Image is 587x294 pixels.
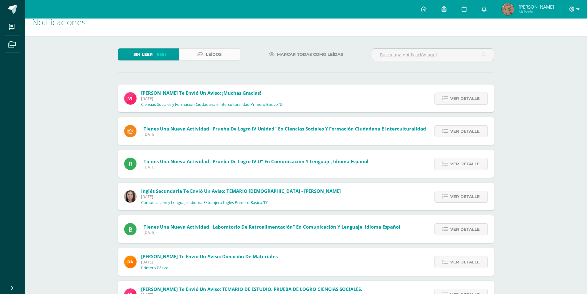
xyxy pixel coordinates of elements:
span: Tienes una nueva actividad "Laboratorio de retroalimentación" En Comunicación y Lenguaje, Idioma ... [144,224,400,230]
span: Ver detalle [450,191,480,202]
span: Notificaciones [32,16,86,28]
span: Mi Perfil [519,9,554,14]
span: Ver detalle [450,158,480,170]
span: Tienes una nueva actividad "Prueba de Logro IV Unidad" En Ciencias Sociales y Formación Ciudadana... [144,126,426,132]
span: Inglés Secundaria te envió un aviso: TEMARIO [DEMOGRAPHIC_DATA] - [PERSON_NAME] [141,188,341,194]
span: [PERSON_NAME] te envió un aviso: Donación de Materiales [141,253,278,259]
p: Primero Básico [141,266,169,271]
span: (589) [155,49,166,60]
span: [PERSON_NAME] [519,4,554,10]
span: [PERSON_NAME] te envió un aviso: TEMARIO DE ESTUDIO. PRUEBA DE LOGRO CIENCIAS SOCIALES. [141,286,362,292]
a: Sin leer(589) [118,48,179,60]
img: f9d34ca01e392badc01b6cd8c48cabbd.png [124,256,137,268]
p: Ciencias Sociales y Formación Ciudadana e Interculturalidad Primero Básico 'D' [141,102,283,107]
a: Leídos [179,48,240,60]
span: [DATE] [141,96,283,101]
span: [DATE] [144,164,369,170]
input: Busca una notificación aquí [372,49,494,61]
span: Leídos [206,49,222,60]
span: Tienes una nueva actividad "Prueba de logro IV U" En Comunicación y Lenguaje, Idioma Español [144,158,369,164]
p: Comunicación y Lenguaje, Idioma Extranjero Inglés Primero Básico 'D' [141,200,268,205]
span: [DATE] [144,230,400,235]
a: Marcar todas como leídas [261,48,351,60]
img: 67a3ee5be09eb7eedf428c1a72d31e06.png [502,3,514,15]
span: Ver detalle [450,93,480,104]
span: [DATE] [144,132,426,137]
img: 8af0450cf43d44e38c4a1497329761f3.png [124,190,137,203]
span: [PERSON_NAME] te envió un aviso: ¡Muchas gracias! [141,90,261,96]
span: Ver detalle [450,256,480,268]
span: Marcar todas como leídas [277,49,343,60]
span: [DATE] [141,194,341,199]
img: bd6d0aa147d20350c4821b7c643124fa.png [124,92,137,105]
span: Ver detalle [450,224,480,235]
span: Ver detalle [450,126,480,137]
span: Sin leer [133,49,153,60]
span: [DATE] [141,259,278,265]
